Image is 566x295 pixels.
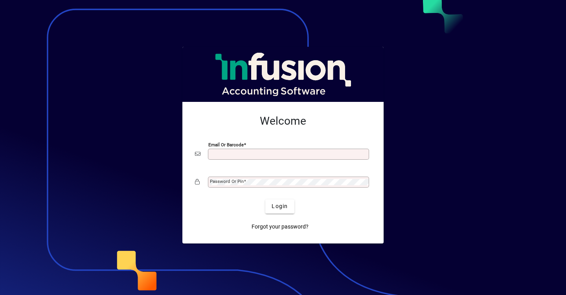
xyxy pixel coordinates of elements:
button: Login [265,199,294,214]
h2: Welcome [195,114,371,128]
a: Forgot your password? [248,220,312,234]
span: Forgot your password? [252,223,309,231]
span: Login [272,202,288,210]
mat-label: Email or Barcode [208,142,244,147]
mat-label: Password or Pin [210,179,244,184]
